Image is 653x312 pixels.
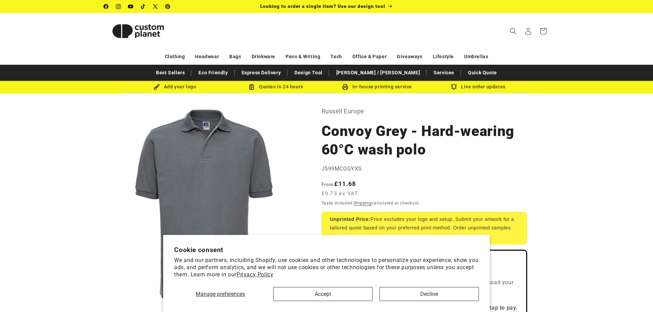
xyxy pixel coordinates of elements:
[342,84,348,90] img: In-house printing
[322,122,527,159] h1: Convoy Grey - Hard-wearing 60°C wash polo
[330,51,342,63] a: Tech
[229,51,241,63] a: Bags
[101,13,175,49] a: Custom Planet
[353,201,372,205] a: Shipping
[273,287,373,301] button: Accept
[379,287,479,301] button: Decline
[322,165,362,172] span: J599MCOGYXS
[165,51,185,63] a: Clothing
[322,200,527,207] div: Taxes included. calculated at checkout.
[153,67,188,79] a: Best Sellers
[464,67,500,79] a: Quick Quote
[174,246,479,254] h2: Cookie consent
[430,67,458,79] a: Services
[619,279,653,312] iframe: Chat Widget
[322,106,527,117] p: Russell Europe
[195,67,231,79] a: Eco Friendly
[322,182,334,187] span: From
[104,16,172,47] img: Custom Planet
[352,51,387,63] a: Office & Paper
[124,83,226,91] div: Add your logo
[433,51,454,63] a: Lifestyle
[291,67,326,79] a: Design Tool
[397,51,422,63] a: Giveaways
[249,84,255,90] img: Order Updates Icon
[252,51,275,63] a: Drinkware
[174,287,266,301] button: Manage preferences
[428,83,529,91] div: Live order updates
[327,83,428,91] div: In-house printing service
[333,67,423,79] a: [PERSON_NAME] / [PERSON_NAME]
[196,291,245,297] span: Manage preferences
[330,216,371,222] strong: Unprinted Price:
[238,67,285,79] a: Express Delivery
[195,51,219,63] a: Headwear
[260,3,385,9] span: Looking to order a single item? Use our design tool
[464,51,488,63] a: Umbrellas
[322,212,527,245] div: Price excludes your logo and setup. Submit your artwork for a tailored quote based on your prefer...
[322,190,358,198] span: £9.73 ex VAT
[174,257,479,278] p: We and our partners, including Shopify, use cookies and other technologies to personalize your ex...
[286,51,320,63] a: Pens & Writing
[226,83,327,91] div: Quotes in 24 hours
[154,84,160,90] img: Brush Icon
[451,84,457,90] img: Order updates
[322,180,356,187] strong: £11.68
[506,24,521,39] summary: Search
[237,271,273,278] a: Privacy Policy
